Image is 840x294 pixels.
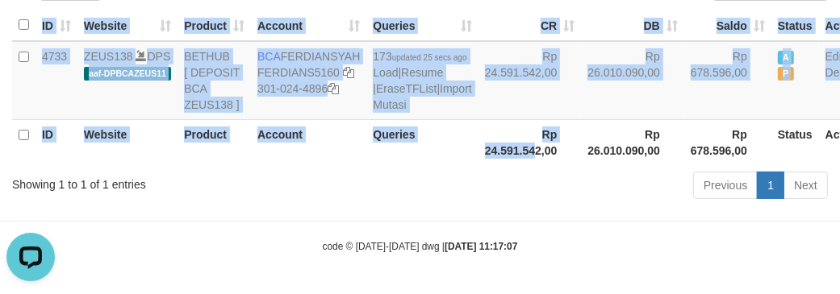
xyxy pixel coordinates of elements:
td: DPS [77,41,178,120]
a: 1 [757,172,784,199]
a: EraseTFList [376,82,437,95]
td: Rp 24.591.542,00 [479,41,582,120]
span: 173 [373,50,466,63]
th: Account [251,119,366,165]
th: DB: activate to sort column ascending [581,10,684,41]
th: Queries [366,119,478,165]
th: CR: activate to sort column ascending [479,10,582,41]
span: Active [778,51,794,64]
th: ID [36,119,77,165]
td: FERDIANSYAH 301-024-4896 [251,41,366,120]
th: ID: activate to sort column ascending [36,10,77,41]
th: Status [771,10,819,41]
a: Previous [693,172,758,199]
span: Paused [778,67,794,81]
span: aaf-DPBCAZEUS11 [84,67,171,81]
td: BETHUB [ DEPOSIT BCA ZEUS138 ] [178,41,251,120]
div: Showing 1 to 1 of 1 entries [12,170,338,193]
a: Next [784,172,828,199]
th: Website [77,119,178,165]
a: Load [373,66,398,79]
span: BCA [257,50,281,63]
span: | | | [373,50,471,111]
td: 4733 [36,41,77,120]
td: Rp 26.010.090,00 [581,41,684,120]
th: Status [771,119,819,165]
th: Rp 678.596,00 [684,119,771,165]
th: Account: activate to sort column ascending [251,10,366,41]
small: code © [DATE]-[DATE] dwg | [323,241,518,252]
th: Rp 26.010.090,00 [581,119,684,165]
th: Saldo: activate to sort column ascending [684,10,771,41]
a: Import Mutasi [373,82,471,111]
a: ZEUS138 [84,50,133,63]
th: Product: activate to sort column ascending [178,10,251,41]
th: Rp 24.591.542,00 [479,119,582,165]
span: updated 25 secs ago [392,53,467,62]
strong: [DATE] 11:17:07 [445,241,517,252]
a: FERDIANS5160 [257,66,340,79]
th: Queries: activate to sort column ascending [366,10,478,41]
th: Product [178,119,251,165]
th: Website: activate to sort column ascending [77,10,178,41]
a: Copy FERDIANS5160 to clipboard [343,66,354,79]
a: Copy 3010244896 to clipboard [328,82,339,95]
button: Open LiveChat chat widget [6,6,55,55]
a: Resume [401,66,443,79]
td: Rp 678.596,00 [684,41,771,120]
